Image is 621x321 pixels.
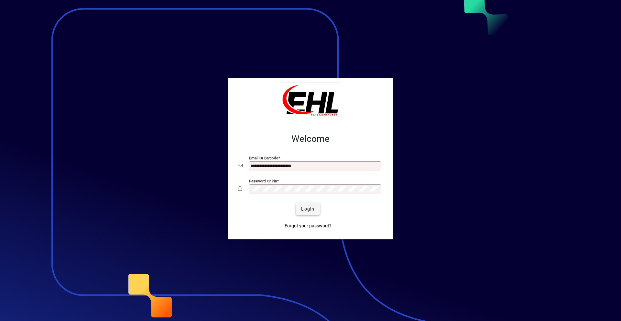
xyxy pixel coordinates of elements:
mat-label: Email or Barcode [249,156,278,160]
span: Forgot your password? [285,223,332,229]
button: Login [296,203,320,215]
h2: Welcome [238,133,383,144]
a: Forgot your password? [282,220,334,232]
mat-label: Password or Pin [249,179,277,183]
span: Login [301,206,314,212]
